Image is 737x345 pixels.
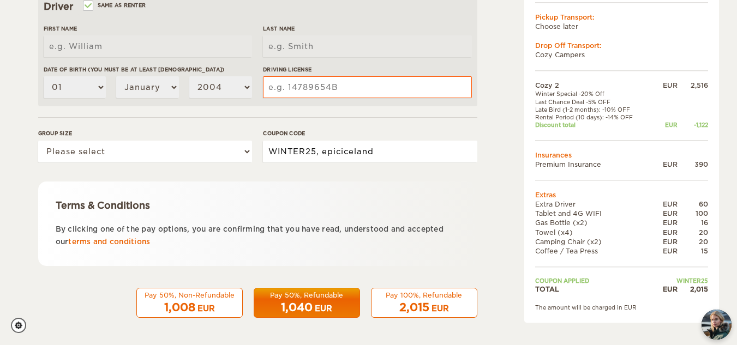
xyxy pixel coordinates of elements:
[136,288,243,318] button: Pay 50%, Non-Refundable 1,008 EUR
[263,76,471,98] input: e.g. 14789654B
[263,25,471,33] label: Last Name
[678,285,708,294] div: 2,015
[653,219,677,228] div: EUR
[378,290,470,300] div: Pay 100%, Refundable
[11,318,33,333] a: Cookie settings
[678,209,708,219] div: 100
[535,113,654,121] td: Rental Period (10 days): -14% OFF
[678,246,708,256] div: 15
[535,277,654,285] td: Coupon applied
[653,81,677,90] div: EUR
[315,303,332,314] div: EUR
[263,35,471,57] input: e.g. Smith
[281,301,313,314] span: 1,040
[535,98,654,106] td: Last Chance Deal -5% OFF
[535,160,654,169] td: Premium Insurance
[678,199,708,209] div: 60
[653,237,677,246] div: EUR
[44,35,252,57] input: e.g. William
[371,288,477,318] button: Pay 100%, Refundable 2,015 EUR
[535,122,654,129] td: Discount total
[653,209,677,219] div: EUR
[535,209,654,219] td: Tablet and 4G WIFI
[263,65,471,74] label: Driving License
[143,290,236,300] div: Pay 50%, Non-Refundable
[56,199,460,212] div: Terms & Conditions
[399,301,429,314] span: 2,015
[678,219,708,228] div: 16
[44,65,252,74] label: Date of birth (You must be at least [DEMOGRAPHIC_DATA])
[84,3,91,10] input: Same as renter
[653,277,708,285] td: WINTER25
[535,199,654,209] td: Extra Driver
[38,129,252,137] label: Group size
[535,13,708,22] div: Pickup Transport:
[702,310,732,340] img: Freyja at Cozy Campers
[535,190,708,199] td: Extras
[263,129,477,137] label: Coupon code
[535,237,654,246] td: Camping Chair (x2)
[702,310,732,340] button: chat-button
[678,160,708,169] div: 390
[535,41,708,50] div: Drop Off Transport:
[535,285,654,294] td: TOTAL
[535,219,654,228] td: Gas Bottle (x2)
[535,106,654,113] td: Late Bird (1-2 months): -10% OFF
[68,238,150,246] a: terms and conditions
[653,160,677,169] div: EUR
[653,285,677,294] div: EUR
[535,246,654,256] td: Coffee / Tea Press
[535,22,708,31] td: Choose later
[653,199,677,209] div: EUR
[254,288,360,318] button: Pay 50%, Refundable 1,040 EUR
[261,290,353,300] div: Pay 50%, Refundable
[56,223,460,249] p: By clicking one of the pay options, you are confirming that you have read, understood and accepte...
[535,150,708,160] td: Insurances
[535,50,708,59] td: Cozy Campers
[653,246,677,256] div: EUR
[535,304,708,312] div: The amount will be charged in EUR
[535,90,654,98] td: Winter Special -20% Off
[678,81,708,90] div: 2,516
[164,301,195,314] span: 1,008
[432,303,449,314] div: EUR
[44,25,252,33] label: First Name
[535,81,654,90] td: Cozy 2
[678,122,708,129] div: -1,122
[678,228,708,237] div: 20
[197,303,215,314] div: EUR
[653,122,677,129] div: EUR
[653,228,677,237] div: EUR
[535,228,654,237] td: Towel (x4)
[678,237,708,246] div: 20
